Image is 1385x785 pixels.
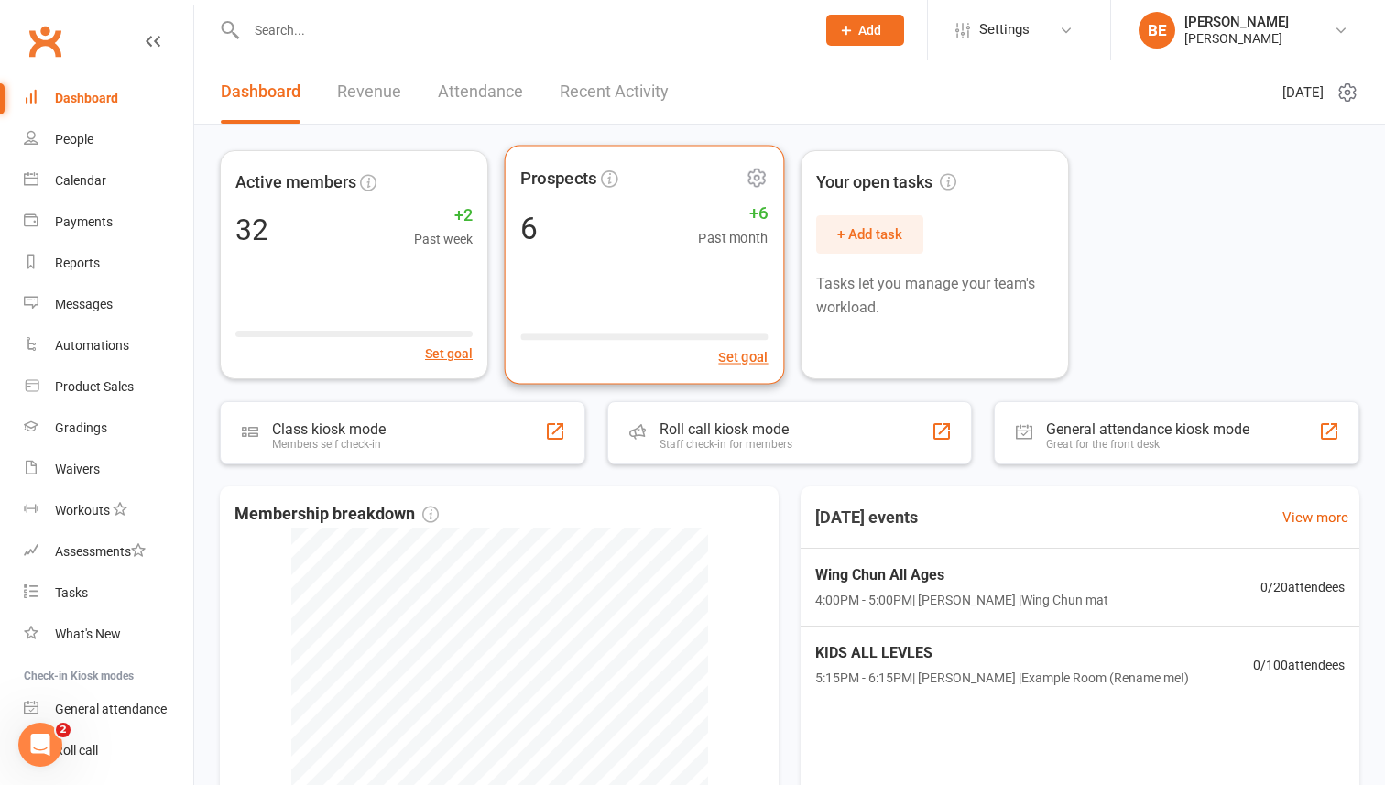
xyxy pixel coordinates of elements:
div: Calendar [55,173,106,188]
span: Your open tasks [816,169,956,196]
div: Messages [55,297,113,311]
span: 4:00PM - 5:00PM | [PERSON_NAME] | Wing Chun mat [815,590,1108,610]
a: Dashboard [221,60,300,124]
div: General attendance [55,702,167,716]
a: General attendance kiosk mode [24,689,193,730]
div: 32 [235,215,268,245]
div: Waivers [55,462,100,476]
button: + Add task [816,215,923,254]
div: Product Sales [55,379,134,394]
div: General attendance kiosk mode [1046,420,1249,438]
span: +2 [414,202,473,229]
span: Past week [414,229,473,249]
span: Membership breakdown [234,501,439,528]
a: Tasks [24,572,193,614]
a: Workouts [24,490,193,531]
a: Roll call [24,730,193,771]
span: Prospects [520,165,596,192]
span: +6 [698,200,768,227]
a: Clubworx [22,18,68,64]
span: 5:15PM - 6:15PM | [PERSON_NAME] | Example Room (Rename me!) [815,668,1189,688]
div: Roll call kiosk mode [660,420,792,438]
a: Attendance [438,60,523,124]
div: People [55,132,93,147]
a: People [24,119,193,160]
a: Product Sales [24,366,193,408]
div: [PERSON_NAME] [1184,14,1289,30]
div: Workouts [55,503,110,518]
span: KIDS ALL LEVLES [815,641,1189,665]
button: Set goal [425,343,473,364]
div: Assessments [55,544,146,559]
a: Assessments [24,531,193,572]
div: 6 [520,213,538,243]
a: Payments [24,202,193,243]
button: Add [826,15,904,46]
span: Active members [235,169,356,196]
a: Calendar [24,160,193,202]
p: Tasks let you manage your team's workload. [816,272,1053,319]
span: [DATE] [1282,82,1324,104]
a: Automations [24,325,193,366]
div: Class kiosk mode [272,420,386,438]
span: Wing Chun All Ages [815,563,1108,587]
div: Members self check-in [272,438,386,451]
div: Tasks [55,585,88,600]
div: Payments [55,214,113,229]
div: [PERSON_NAME] [1184,30,1289,47]
span: 0 / 20 attendees [1260,577,1345,597]
a: Messages [24,284,193,325]
div: Reports [55,256,100,270]
h3: [DATE] events [801,501,932,534]
a: Dashboard [24,78,193,119]
input: Search... [241,17,802,43]
a: Recent Activity [560,60,669,124]
div: Gradings [55,420,107,435]
a: Gradings [24,408,193,449]
span: 2 [56,723,71,737]
a: View more [1282,507,1348,529]
div: Automations [55,338,129,353]
div: Roll call [55,743,98,758]
div: Staff check-in for members [660,438,792,451]
button: Set goal [718,346,768,367]
div: Great for the front desk [1046,438,1249,451]
div: BE [1139,12,1175,49]
span: Settings [979,9,1030,50]
span: Add [858,23,881,38]
a: What's New [24,614,193,655]
span: 0 / 100 attendees [1253,655,1345,675]
iframe: Intercom live chat [18,723,62,767]
div: What's New [55,627,121,641]
span: Past month [698,227,768,248]
div: Dashboard [55,91,118,105]
a: Waivers [24,449,193,490]
a: Revenue [337,60,401,124]
a: Reports [24,243,193,284]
